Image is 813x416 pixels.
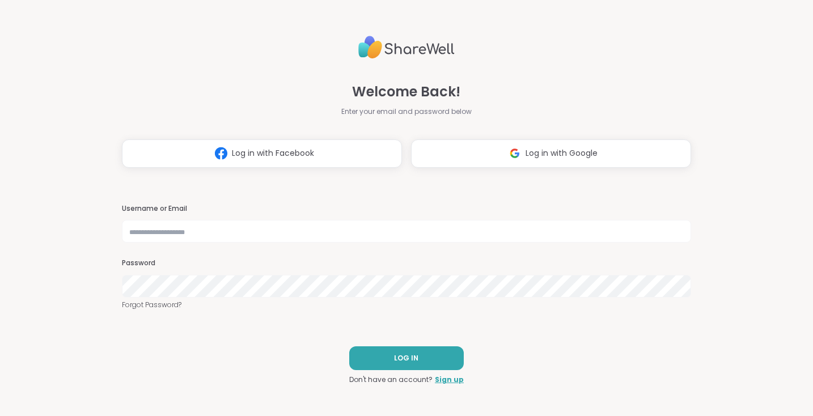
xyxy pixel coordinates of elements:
[411,139,691,168] button: Log in with Google
[526,147,598,159] span: Log in with Google
[122,258,691,268] h3: Password
[435,375,464,385] a: Sign up
[394,353,418,363] span: LOG IN
[210,143,232,164] img: ShareWell Logomark
[232,147,314,159] span: Log in with Facebook
[122,139,402,168] button: Log in with Facebook
[122,300,691,310] a: Forgot Password?
[358,31,455,63] img: ShareWell Logo
[349,375,433,385] span: Don't have an account?
[341,107,472,117] span: Enter your email and password below
[352,82,460,102] span: Welcome Back!
[349,346,464,370] button: LOG IN
[122,204,691,214] h3: Username or Email
[504,143,526,164] img: ShareWell Logomark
